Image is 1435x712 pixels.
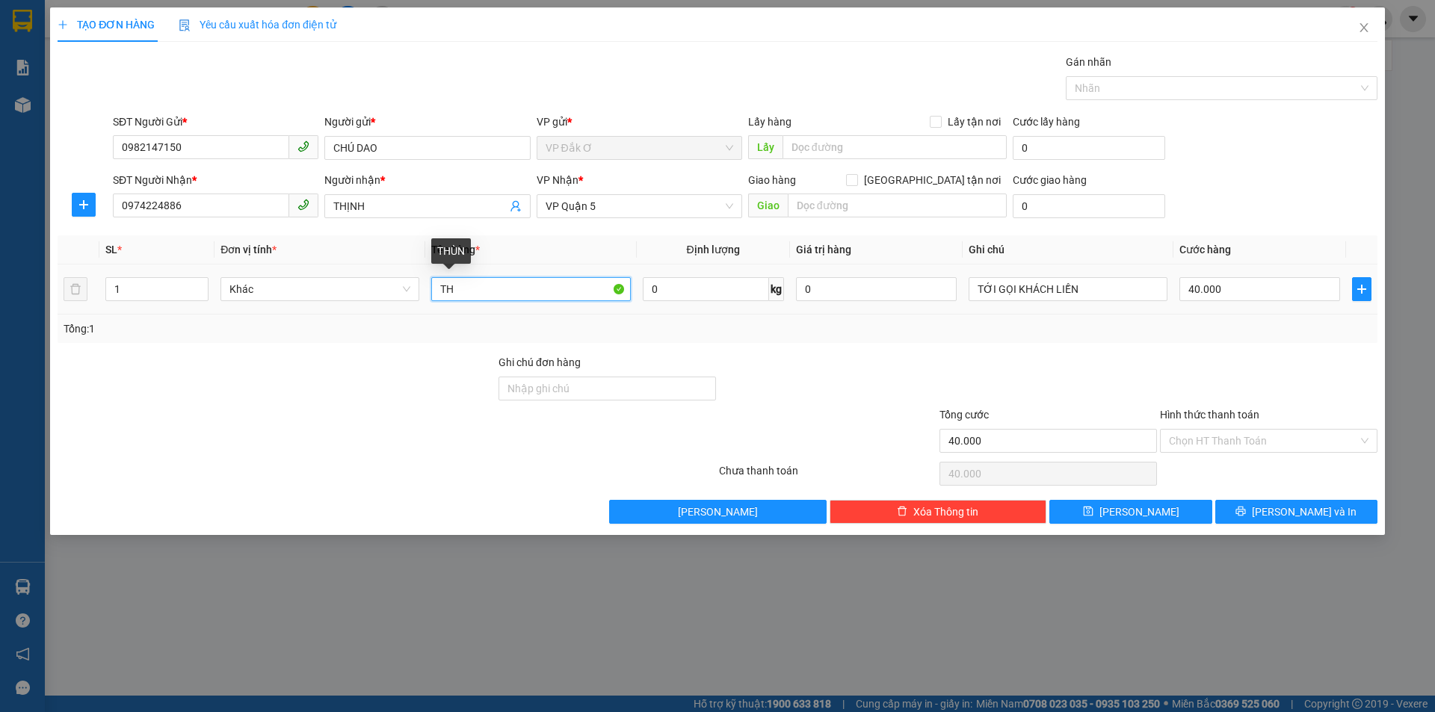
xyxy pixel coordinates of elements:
div: Người nhận [324,172,530,188]
span: [GEOGRAPHIC_DATA] tận nơi [858,172,1007,188]
span: Giao hàng [748,174,796,186]
button: [PERSON_NAME] [609,500,827,524]
button: Close [1343,7,1385,49]
button: plus [1352,277,1371,301]
input: 0 [796,277,957,301]
span: plus [1353,283,1371,295]
span: TẠO ĐƠN HÀNG [58,19,155,31]
span: printer [1235,506,1246,518]
span: Giá trị hàng [796,244,851,256]
span: user-add [510,200,522,212]
input: Ghi chú đơn hàng [499,377,716,400]
input: Cước lấy hàng [1013,136,1165,160]
span: Khác [229,278,410,300]
div: Chưa thanh toán [717,462,938,489]
div: Người gửi [324,114,530,130]
span: phone [297,199,309,211]
button: printer[PERSON_NAME] và In [1215,500,1377,524]
div: VP gửi [537,114,742,130]
label: Gán nhãn [1066,56,1111,68]
th: Ghi chú [963,235,1173,264]
input: VD: Bàn, Ghế [431,277,630,301]
label: Cước giao hàng [1013,174,1087,186]
span: SL [105,244,117,256]
span: Giao [748,194,788,217]
span: [PERSON_NAME] [1099,504,1179,520]
span: Lấy [748,135,783,159]
span: [PERSON_NAME] [678,504,758,520]
span: Xóa Thông tin [913,504,978,520]
span: kg [769,277,784,301]
button: plus [72,193,96,217]
span: delete [897,506,907,518]
span: Lấy hàng [748,116,791,128]
label: Cước lấy hàng [1013,116,1080,128]
label: Hình thức thanh toán [1160,409,1259,421]
span: Cước hàng [1179,244,1231,256]
span: Đơn vị tính [220,244,277,256]
span: VP Quận 5 [546,195,733,217]
span: close [1358,22,1370,34]
span: VP Nhận [537,174,578,186]
span: [PERSON_NAME] và In [1252,504,1357,520]
input: Dọc đường [783,135,1007,159]
label: Ghi chú đơn hàng [499,356,581,368]
span: plus [72,199,95,211]
div: THÙN [431,238,471,264]
button: delete [64,277,87,301]
input: Cước giao hàng [1013,194,1165,218]
input: Dọc đường [788,194,1007,217]
span: Yêu cầu xuất hóa đơn điện tử [179,19,336,31]
span: Lấy tận nơi [942,114,1007,130]
span: VP Đắk Ơ [546,137,733,159]
span: phone [297,140,309,152]
span: save [1083,506,1093,518]
button: deleteXóa Thông tin [830,500,1047,524]
span: plus [58,19,68,30]
button: save[PERSON_NAME] [1049,500,1212,524]
div: SĐT Người Gửi [113,114,318,130]
input: Ghi Chú [969,277,1167,301]
img: icon [179,19,191,31]
div: SĐT Người Nhận [113,172,318,188]
span: Tổng cước [939,409,989,421]
div: Tổng: 1 [64,321,554,337]
span: Định lượng [687,244,740,256]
